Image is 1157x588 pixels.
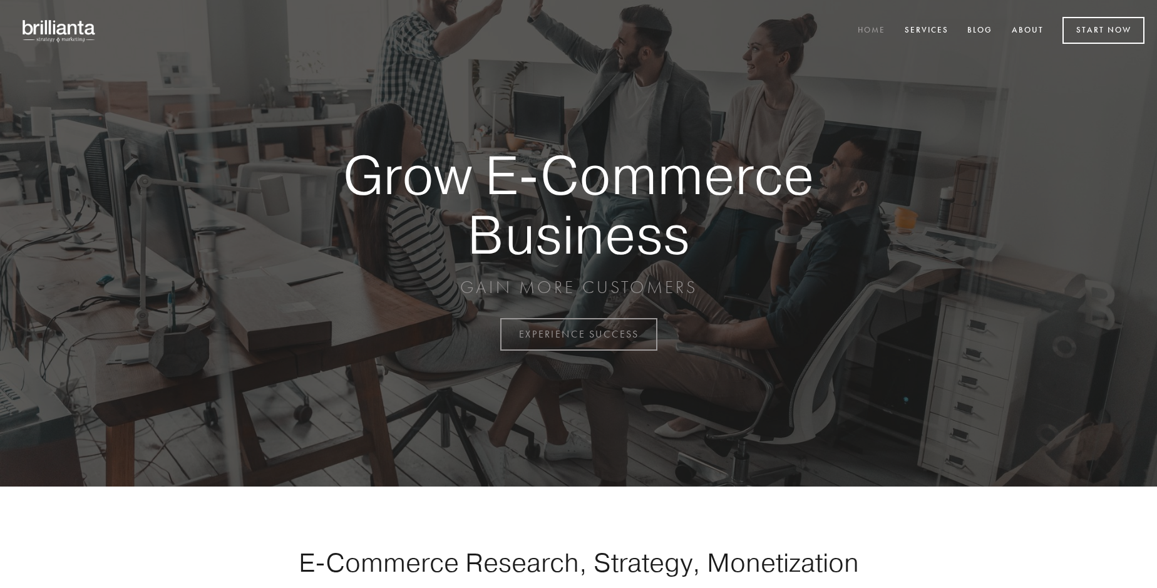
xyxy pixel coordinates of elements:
strong: Grow E-Commerce Business [299,145,858,264]
a: Services [897,21,957,41]
a: EXPERIENCE SUCCESS [500,318,657,351]
img: brillianta - research, strategy, marketing [13,13,106,49]
a: Home [850,21,893,41]
a: Blog [959,21,1000,41]
p: GAIN MORE CUSTOMERS [299,276,858,299]
a: About [1004,21,1052,41]
h1: E-Commerce Research, Strategy, Monetization [259,547,898,578]
a: Start Now [1062,17,1144,44]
